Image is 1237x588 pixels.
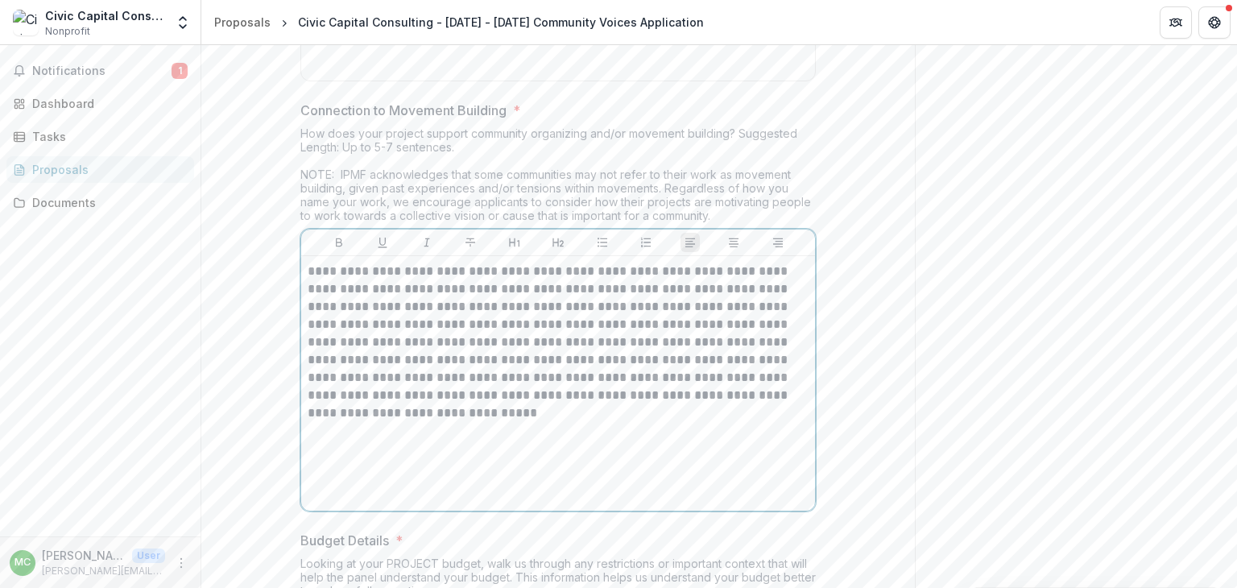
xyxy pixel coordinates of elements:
[593,233,612,252] button: Bullet List
[300,101,507,120] p: Connection to Movement Building
[329,233,349,252] button: Bold
[214,14,271,31] div: Proposals
[42,547,126,564] p: [PERSON_NAME]
[636,233,656,252] button: Ordered List
[208,10,710,34] nav: breadcrumb
[32,95,181,112] div: Dashboard
[461,233,480,252] button: Strike
[14,557,31,568] div: Monique Curry-Mims
[6,58,194,84] button: Notifications1
[13,10,39,35] img: Civic Capital Consulting
[1198,6,1231,39] button: Get Help
[417,233,436,252] button: Italicize
[42,564,165,578] p: [PERSON_NAME][EMAIL_ADDRESS][DOMAIN_NAME]
[300,531,389,550] p: Budget Details
[172,6,194,39] button: Open entity switcher
[1160,6,1192,39] button: Partners
[172,63,188,79] span: 1
[6,123,194,150] a: Tasks
[32,128,181,145] div: Tasks
[298,14,704,31] div: Civic Capital Consulting - [DATE] - [DATE] Community Voices Application
[548,233,568,252] button: Heading 2
[6,156,194,183] a: Proposals
[6,90,194,117] a: Dashboard
[300,126,816,229] div: How does your project support community organizing and/or movement building? Suggested Length: Up...
[32,161,181,178] div: Proposals
[373,233,392,252] button: Underline
[505,233,524,252] button: Heading 1
[32,64,172,78] span: Notifications
[208,10,277,34] a: Proposals
[132,549,165,563] p: User
[45,7,165,24] div: Civic Capital Consulting
[681,233,700,252] button: Align Left
[45,24,90,39] span: Nonprofit
[768,233,788,252] button: Align Right
[32,194,181,211] div: Documents
[724,233,743,252] button: Align Center
[172,553,191,573] button: More
[6,189,194,216] a: Documents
